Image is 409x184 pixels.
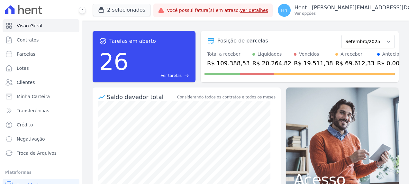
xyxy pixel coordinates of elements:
div: 26 [99,45,129,78]
div: A receber [341,51,362,58]
a: Transferências [3,104,79,117]
span: task_alt [99,37,107,45]
a: Clientes [3,76,79,89]
span: Tarefas em aberto [109,37,156,45]
div: Vencidos [299,51,319,58]
div: R$ 20.264,82 [252,59,291,68]
a: Parcelas [3,48,79,60]
span: Você possui fatura(s) em atraso. [167,7,268,14]
span: Ver tarefas [161,73,182,78]
button: 2 selecionados [93,4,151,16]
div: Considerando todos os contratos e todos os meses [177,94,276,100]
span: east [184,73,189,78]
div: Saldo devedor total [107,93,176,101]
span: Transferências [17,107,49,114]
span: Minha Carteira [17,93,50,100]
div: Antecipado [382,51,408,58]
span: Lotes [17,65,29,71]
div: Liquidados [258,51,282,58]
div: Posição de parcelas [217,37,268,45]
span: Crédito [17,122,33,128]
a: Ver detalhes [240,8,268,13]
a: Visão Geral [3,19,79,32]
span: Troca de Arquivos [17,150,57,156]
a: Minha Carteira [3,90,79,103]
div: Plataformas [5,169,77,176]
div: R$ 69.612,33 [335,59,374,68]
span: Clientes [17,79,35,86]
span: Hn [281,8,287,13]
a: Contratos [3,33,79,46]
a: Troca de Arquivos [3,147,79,160]
div: R$ 0,00 [377,59,408,68]
div: Total a receber [207,51,250,58]
a: Crédito [3,118,79,131]
a: Negativação [3,133,79,145]
span: Parcelas [17,51,35,57]
span: Contratos [17,37,39,43]
div: R$ 109.388,53 [207,59,250,68]
div: R$ 19.511,38 [294,59,333,68]
a: Lotes [3,62,79,75]
a: Ver tarefas east [131,73,189,78]
span: Visão Geral [17,23,42,29]
span: Negativação [17,136,45,142]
